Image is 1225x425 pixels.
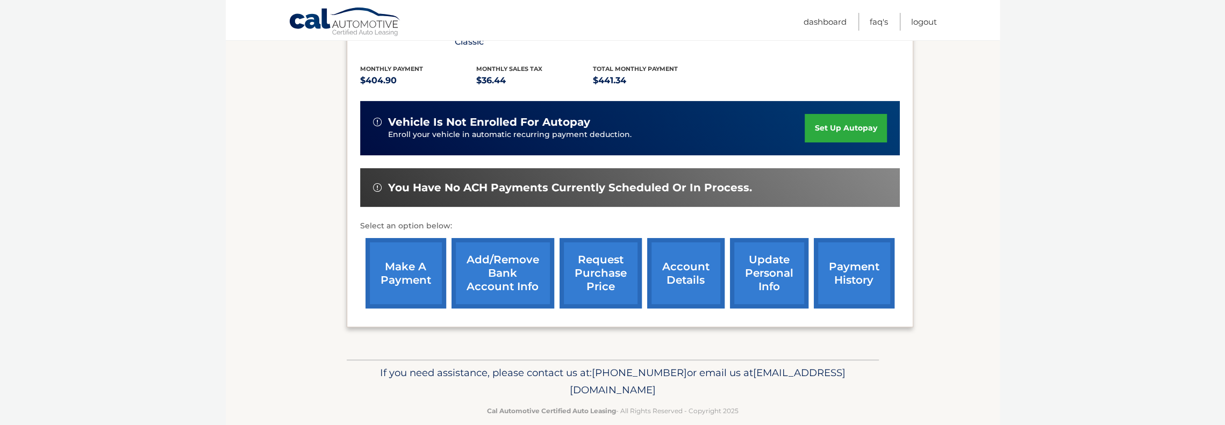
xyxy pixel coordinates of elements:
strong: Cal Automotive Certified Auto Leasing [487,407,616,415]
a: make a payment [366,238,446,308]
p: $36.44 [476,73,593,88]
a: payment history [814,238,894,308]
a: Dashboard [804,13,847,31]
img: alert-white.svg [373,118,382,126]
span: Total Monthly Payment [593,65,678,73]
p: If you need assistance, please contact us at: or email us at [354,364,872,399]
span: Monthly Payment [360,65,423,73]
span: Monthly sales Tax [476,65,542,73]
span: [EMAIL_ADDRESS][DOMAIN_NAME] [570,366,846,396]
p: Enroll your vehicle in automatic recurring payment deduction. [388,129,805,141]
span: You have no ACH payments currently scheduled or in process. [388,181,752,195]
a: update personal info [730,238,808,308]
a: FAQ's [870,13,888,31]
a: Cal Automotive [289,7,402,38]
span: [PHONE_NUMBER] [592,366,687,379]
a: Logout [911,13,937,31]
a: set up autopay [805,114,886,142]
a: account details [647,238,725,308]
p: $404.90 [360,73,477,88]
p: - All Rights Reserved - Copyright 2025 [354,405,872,416]
a: Add/Remove bank account info [452,238,554,308]
a: request purchase price [560,238,642,308]
p: $441.34 [593,73,710,88]
img: alert-white.svg [373,183,382,192]
p: Select an option below: [360,220,900,233]
span: vehicle is not enrolled for autopay [388,116,590,129]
